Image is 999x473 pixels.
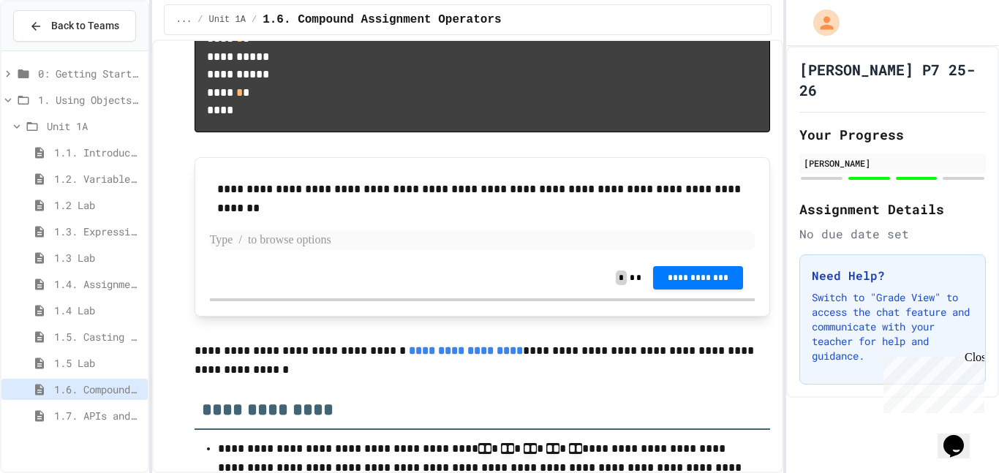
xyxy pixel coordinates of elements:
[47,118,142,134] span: Unit 1A
[54,408,142,423] span: 1.7. APIs and Libraries
[38,92,142,107] span: 1. Using Objects and Methods
[798,6,843,39] div: My Account
[54,224,142,239] span: 1.3. Expressions and Output [New]
[54,355,142,371] span: 1.5 Lab
[6,6,101,93] div: Chat with us now!Close
[38,66,142,81] span: 0: Getting Started
[804,156,981,170] div: [PERSON_NAME]
[176,14,192,26] span: ...
[812,290,973,363] p: Switch to "Grade View" to access the chat feature and communicate with your teacher for help and ...
[54,303,142,318] span: 1.4 Lab
[54,145,142,160] span: 1.1. Introduction to Algorithms, Programming, and Compilers
[197,14,203,26] span: /
[799,124,986,145] h2: Your Progress
[799,199,986,219] h2: Assignment Details
[54,171,142,186] span: 1.2. Variables and Data Types
[799,59,986,100] h1: [PERSON_NAME] P7 25-26
[252,14,257,26] span: /
[54,329,142,344] span: 1.5. Casting and Ranges of Values
[54,382,142,397] span: 1.6. Compound Assignment Operators
[878,351,984,413] iframe: chat widget
[51,18,119,34] span: Back to Teams
[799,225,986,243] div: No due date set
[13,10,136,42] button: Back to Teams
[54,197,142,213] span: 1.2 Lab
[263,11,501,29] span: 1.6. Compound Assignment Operators
[812,267,973,284] h3: Need Help?
[209,14,246,26] span: Unit 1A
[54,250,142,265] span: 1.3 Lab
[54,276,142,292] span: 1.4. Assignment and Input
[938,415,984,458] iframe: chat widget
